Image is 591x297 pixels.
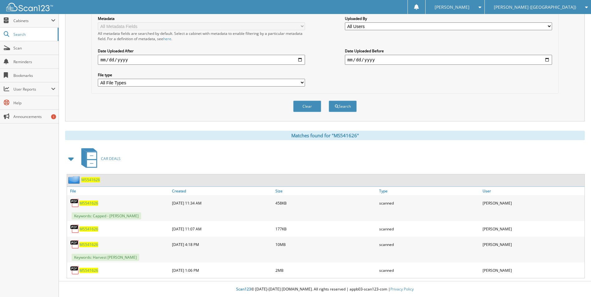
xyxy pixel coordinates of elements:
[13,87,51,92] span: User Reports
[13,18,51,23] span: Cabinets
[13,114,55,119] span: Announcements
[51,114,56,119] div: 1
[329,101,357,112] button: Search
[378,264,481,276] div: scanned
[79,242,98,247] a: MS541626
[481,223,584,235] div: [PERSON_NAME]
[345,48,552,54] label: Date Uploaded Before
[98,48,305,54] label: Date Uploaded After
[72,254,139,261] span: Keywords: Harvest [PERSON_NAME]
[13,59,55,64] span: Reminders
[274,197,377,209] div: 458KB
[236,286,251,292] span: Scan123
[13,32,55,37] span: Search
[378,223,481,235] div: scanned
[494,5,576,9] span: [PERSON_NAME] ([GEOGRAPHIC_DATA])
[79,200,98,206] a: MS541626
[65,131,585,140] div: Matches found for "MS541626"
[163,36,171,41] a: here
[435,5,469,9] span: [PERSON_NAME]
[274,238,377,251] div: 10MB
[390,286,414,292] a: Privacy Policy
[98,72,305,78] label: File type
[170,264,274,276] div: [DATE] 1:06 PM
[481,238,584,251] div: [PERSON_NAME]
[170,187,274,195] a: Created
[378,197,481,209] div: scanned
[274,223,377,235] div: 177KB
[98,31,305,41] div: All metadata fields are searched by default. Select a cabinet with metadata to enable filtering b...
[481,187,584,195] a: User
[70,266,79,275] img: PDF.png
[67,187,170,195] a: File
[13,100,55,106] span: Help
[274,187,377,195] a: Size
[170,238,274,251] div: [DATE] 4:18 PM
[293,101,321,112] button: Clear
[170,223,274,235] div: [DATE] 11:07 AM
[79,268,98,273] a: MS541626
[378,238,481,251] div: scanned
[378,187,481,195] a: Type
[481,264,584,276] div: [PERSON_NAME]
[274,264,377,276] div: 2MB
[81,177,100,182] a: MS541626
[70,198,79,208] img: PDF.png
[345,16,552,21] label: Uploaded By
[345,55,552,65] input: end
[72,212,141,219] span: Keywords: Capped - [PERSON_NAME]
[98,16,305,21] label: Metadata
[6,3,53,11] img: scan123-logo-white.svg
[59,282,591,297] div: © [DATE]-[DATE] [DOMAIN_NAME]. All rights reserved | appb03-scan123-com |
[170,197,274,209] div: [DATE] 11:34 AM
[70,240,79,249] img: PDF.png
[79,226,98,232] a: MS541626
[98,55,305,65] input: start
[68,176,81,184] img: folder2.png
[70,224,79,233] img: PDF.png
[101,156,121,161] span: CAR DEALS
[78,146,121,171] a: CAR DEALS
[13,73,55,78] span: Bookmarks
[13,45,55,51] span: Scan
[481,197,584,209] div: [PERSON_NAME]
